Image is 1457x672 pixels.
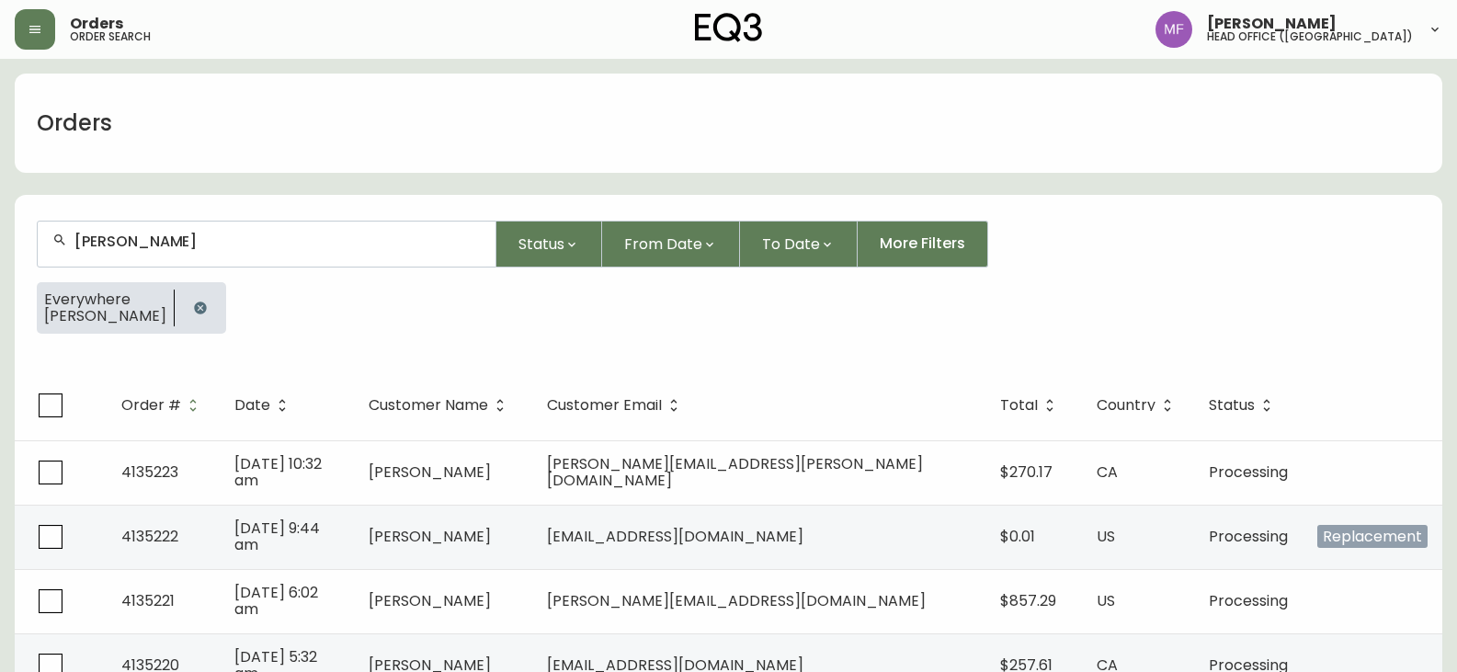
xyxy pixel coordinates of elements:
[369,526,491,547] span: [PERSON_NAME]
[234,582,318,620] span: [DATE] 6:02 am
[121,526,178,547] span: 4135222
[1000,461,1053,483] span: $270.17
[121,590,175,611] span: 4135221
[1209,397,1279,414] span: Status
[234,400,270,411] span: Date
[695,13,763,42] img: logo
[121,461,178,483] span: 4135223
[1097,590,1115,611] span: US
[369,461,491,483] span: [PERSON_NAME]
[1000,590,1056,611] span: $857.29
[1209,590,1288,611] span: Processing
[44,291,166,308] span: Everywhere
[234,453,322,491] span: [DATE] 10:32 am
[234,397,294,414] span: Date
[1000,526,1035,547] span: $0.01
[547,397,686,414] span: Customer Email
[547,400,662,411] span: Customer Email
[1207,31,1413,42] h5: head office ([GEOGRAPHIC_DATA])
[369,590,491,611] span: [PERSON_NAME]
[602,221,740,268] button: From Date
[70,31,151,42] h5: order search
[1209,400,1255,411] span: Status
[1097,461,1118,483] span: CA
[880,233,965,254] span: More Filters
[858,221,988,268] button: More Filters
[1209,526,1288,547] span: Processing
[1000,397,1062,414] span: Total
[624,233,702,256] span: From Date
[496,221,602,268] button: Status
[1209,461,1288,483] span: Processing
[547,453,923,491] span: [PERSON_NAME][EMAIL_ADDRESS][PERSON_NAME][DOMAIN_NAME]
[1097,400,1155,411] span: Country
[121,397,205,414] span: Order #
[762,233,820,256] span: To Date
[547,590,926,611] span: [PERSON_NAME][EMAIL_ADDRESS][DOMAIN_NAME]
[1097,397,1179,414] span: Country
[1207,17,1337,31] span: [PERSON_NAME]
[1155,11,1192,48] img: 91cf6c4ea787f0dec862db02e33d59b3
[1317,525,1428,548] span: Replacement
[740,221,858,268] button: To Date
[44,308,166,325] span: [PERSON_NAME]
[369,397,512,414] span: Customer Name
[547,526,803,547] span: [EMAIL_ADDRESS][DOMAIN_NAME]
[74,233,481,250] input: Search
[518,233,564,256] span: Status
[37,108,112,139] h1: Orders
[1000,400,1038,411] span: Total
[1097,526,1115,547] span: US
[70,17,123,31] span: Orders
[121,400,181,411] span: Order #
[369,400,488,411] span: Customer Name
[234,518,320,555] span: [DATE] 9:44 am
